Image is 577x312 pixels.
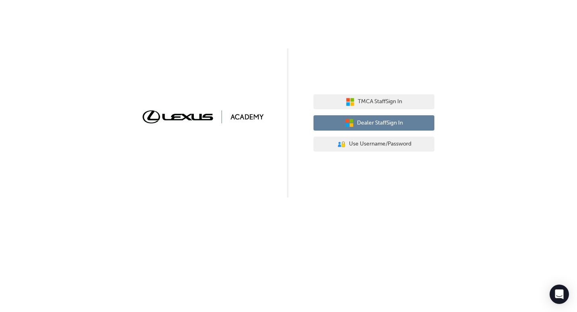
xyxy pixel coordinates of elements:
[349,139,411,149] span: Use Username/Password
[313,115,434,131] button: Dealer StaffSign In
[358,97,402,106] span: TMCA Staff Sign In
[313,137,434,152] button: Use Username/Password
[357,119,403,128] span: Dealer Staff Sign In
[143,110,264,123] img: Trak
[313,94,434,110] button: TMCA StaffSign In
[550,285,569,304] div: Open Intercom Messenger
